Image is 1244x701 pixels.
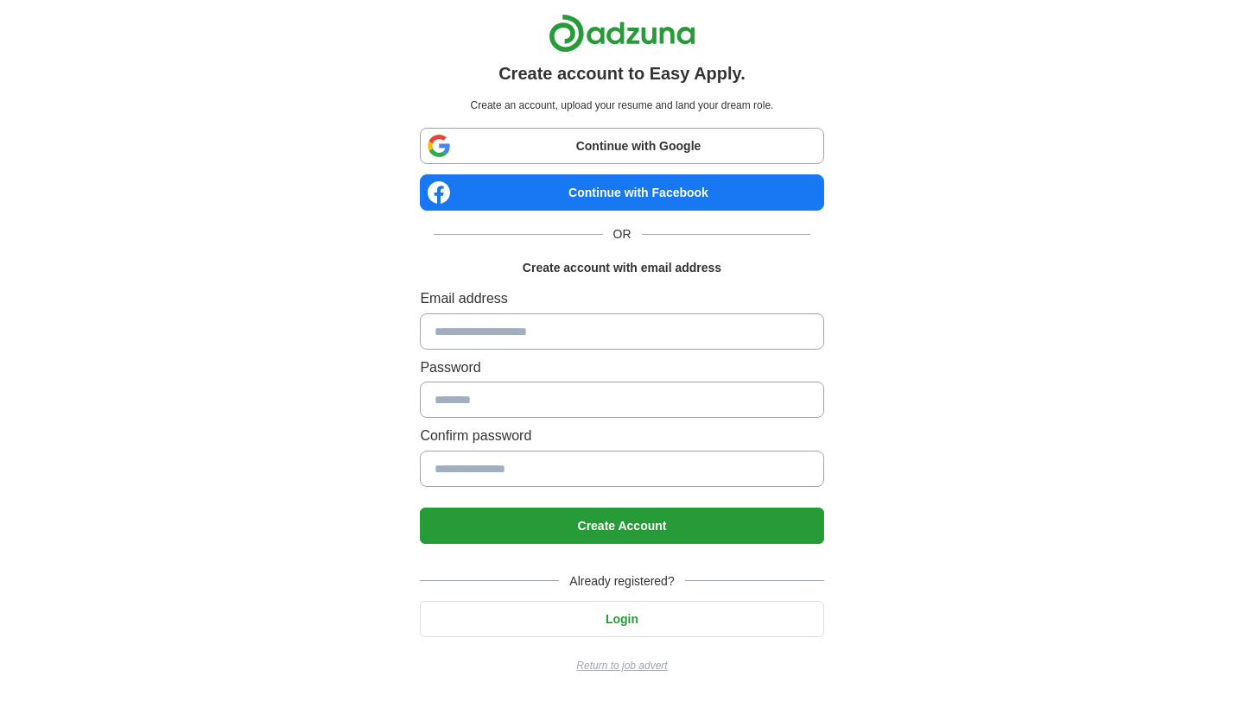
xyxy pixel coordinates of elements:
span: Already registered? [559,572,684,590]
a: Continue with Google [420,128,823,164]
button: Login [420,601,823,637]
label: Confirm password [420,425,823,447]
p: Create an account, upload your resume and land your dream role. [423,98,820,114]
span: OR [603,224,642,243]
label: Password [420,357,823,379]
label: Email address [420,287,823,310]
a: Continue with Facebook [420,174,823,211]
a: Login [420,612,823,626]
img: Adzuna logo [549,14,695,53]
h1: Create account with email address [523,258,721,277]
h1: Create account to Easy Apply. [498,60,746,87]
a: Return to job advert [420,658,823,674]
button: Create Account [420,508,823,544]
